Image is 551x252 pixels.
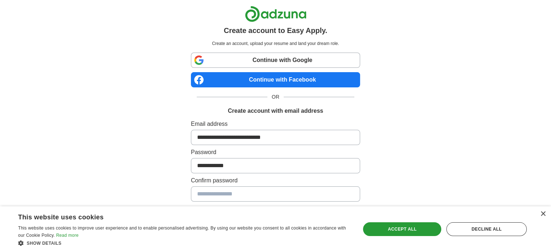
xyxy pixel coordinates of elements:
[18,211,332,222] div: This website uses cookies
[191,120,360,128] label: Email address
[446,222,527,236] div: Decline all
[245,6,306,22] img: Adzuna logo
[56,233,79,238] a: Read more, opens a new window
[191,53,360,68] a: Continue with Google
[18,226,346,238] span: This website uses cookies to improve user experience and to enable personalised advertising. By u...
[267,93,284,101] span: OR
[18,239,350,247] div: Show details
[224,25,327,36] h1: Create account to Easy Apply.
[191,72,360,87] a: Continue with Facebook
[27,241,62,246] span: Show details
[191,148,360,157] label: Password
[192,40,359,47] p: Create an account, upload your resume and land your dream role.
[363,222,441,236] div: Accept all
[540,211,546,217] div: Close
[191,176,360,185] label: Confirm password
[228,107,323,115] h1: Create account with email address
